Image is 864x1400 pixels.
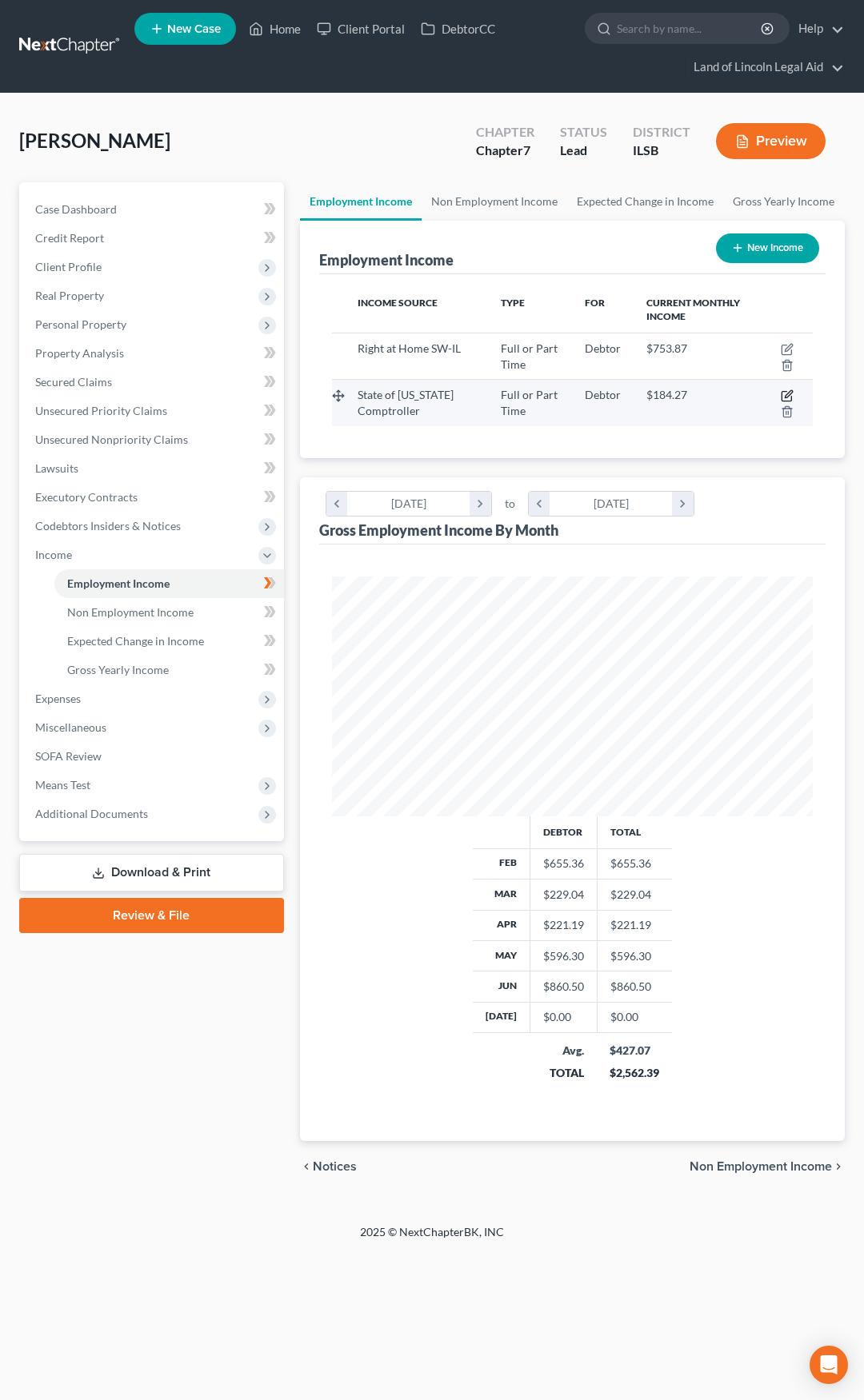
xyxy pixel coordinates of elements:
[610,1065,659,1081] div: $2,562.39
[476,142,534,160] div: Chapter
[633,123,690,142] div: District
[35,317,126,331] span: Personal Property
[543,917,584,933] div: $221.19
[543,948,584,964] div: $596.30
[560,123,607,142] div: Status
[560,142,607,160] div: Lead
[832,1160,845,1173] i: chevron_right
[22,397,284,425] a: Unsecured Priority Claims
[672,492,694,516] i: chevron_right
[646,297,740,322] span: Current Monthly Income
[810,1346,848,1384] div: Open Intercom Messenger
[585,341,621,355] span: Debtor
[19,854,284,891] a: Download & Print
[473,910,530,940] th: Apr
[501,388,558,417] span: Full or Part Time
[35,202,117,216] span: Case Dashboard
[358,388,454,417] span: State of [US_STATE] Comptroller
[22,339,284,368] a: Property Analysis
[543,856,584,872] div: $655.36
[542,1065,584,1081] div: TOTAL
[543,1009,584,1025] div: $0.00
[567,182,723,221] a: Expected Change in Income
[19,129,170,152] span: [PERSON_NAME]
[22,483,284,512] a: Executory Contracts
[597,940,672,971] td: $596.30
[347,492,470,516] div: [DATE]
[505,496,515,512] span: to
[716,123,826,159] button: Preview
[473,940,530,971] th: May
[35,490,138,504] span: Executory Contracts
[529,492,550,516] i: chevron_left
[646,388,687,401] span: $184.27
[35,778,90,792] span: Means Test
[67,663,169,676] span: Gross Yearly Income
[597,816,672,848] th: Total
[358,297,438,309] span: Income Source
[19,898,284,933] a: Review & File
[422,182,567,221] a: Non Employment Income
[523,142,530,158] span: 7
[22,368,284,397] a: Secured Claims
[473,848,530,879] th: Feb
[22,425,284,454] a: Unsecured Nonpriority Claims
[597,971,672,1002] td: $860.50
[543,979,584,995] div: $860.50
[413,14,503,43] a: DebtorCC
[473,1002,530,1032] th: [DATE]
[716,233,819,263] button: New Income
[686,53,844,82] a: Land of Lincoln Legal Aid
[300,1160,357,1173] button: chevron_left Notices
[646,341,687,355] span: $753.87
[35,548,72,561] span: Income
[54,569,284,598] a: Employment Income
[67,605,194,619] span: Non Employment Income
[300,182,422,221] a: Employment Income
[597,910,672,940] td: $221.19
[35,260,102,273] span: Client Profile
[309,14,413,43] a: Client Portal
[313,1160,357,1173] span: Notices
[690,1160,845,1173] button: Non Employment Income chevron_right
[35,375,112,389] span: Secured Claims
[22,195,284,224] a: Case Dashboard
[633,142,690,160] div: ILSB
[35,519,181,532] span: Codebtors Insiders & Notices
[54,598,284,627] a: Non Employment Income
[35,807,148,820] span: Additional Documents
[48,1224,816,1253] div: 2025 © NextChapterBK, INC
[326,492,348,516] i: chevron_left
[723,182,844,221] a: Gross Yearly Income
[35,461,78,475] span: Lawsuits
[167,23,221,35] span: New Case
[67,576,170,590] span: Employment Income
[22,742,284,771] a: SOFA Review
[543,887,584,903] div: $229.04
[67,634,204,648] span: Expected Change in Income
[35,289,104,302] span: Real Property
[617,14,763,43] input: Search by name...
[476,123,534,142] div: Chapter
[35,749,102,763] span: SOFA Review
[22,454,284,483] a: Lawsuits
[597,1002,672,1032] td: $0.00
[319,250,454,269] div: Employment Income
[22,224,284,253] a: Credit Report
[542,1043,584,1059] div: Avg.
[319,521,558,540] div: Gross Employment Income By Month
[358,341,461,355] span: Right at Home SW-IL
[473,879,530,910] th: Mar
[585,297,605,309] span: For
[300,1160,313,1173] i: chevron_left
[610,1043,659,1059] div: $427.07
[35,433,188,446] span: Unsecured Nonpriority Claims
[501,341,558,371] span: Full or Part Time
[530,816,597,848] th: Debtor
[54,656,284,684] a: Gross Yearly Income
[597,879,672,910] td: $229.04
[690,1160,832,1173] span: Non Employment Income
[585,388,621,401] span: Debtor
[35,404,167,417] span: Unsecured Priority Claims
[35,692,81,705] span: Expenses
